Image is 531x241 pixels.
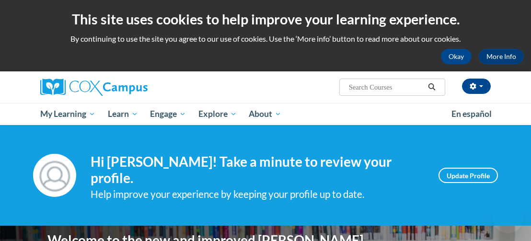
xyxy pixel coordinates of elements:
[150,108,186,120] span: Engage
[40,79,181,96] a: Cox Campus
[91,154,424,186] h4: Hi [PERSON_NAME]! Take a minute to review your profile.
[108,108,138,120] span: Learn
[198,108,237,120] span: Explore
[91,186,424,202] div: Help improve your experience by keeping your profile up to date.
[243,103,288,125] a: About
[445,104,498,124] a: En español
[40,108,95,120] span: My Learning
[33,154,76,197] img: Profile Image
[249,108,281,120] span: About
[493,203,523,233] iframe: Button to launch messaging window
[348,81,425,93] input: Search Courses
[479,49,524,64] a: More Info
[441,49,472,64] button: Okay
[451,109,492,119] span: En español
[462,79,491,94] button: Account Settings
[425,81,439,93] button: Search
[439,168,498,183] a: Update Profile
[192,103,243,125] a: Explore
[7,34,524,44] p: By continuing to use the site you agree to our use of cookies. Use the ‘More info’ button to read...
[144,103,192,125] a: Engage
[33,103,498,125] div: Main menu
[7,10,524,29] h2: This site uses cookies to help improve your learning experience.
[40,79,148,96] img: Cox Campus
[102,103,144,125] a: Learn
[34,103,102,125] a: My Learning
